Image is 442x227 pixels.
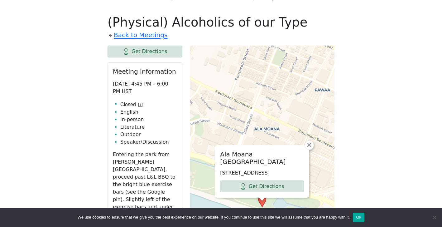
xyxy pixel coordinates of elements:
[114,30,167,41] a: Back to Meetings
[120,101,142,108] button: Closed
[431,214,437,220] span: No
[120,108,177,116] li: English
[353,213,364,222] button: Ok
[108,46,182,57] a: Get Directions
[113,80,177,95] p: [DATE] 4:45 PM – 6:00 PM HST
[220,169,304,177] p: [STREET_ADDRESS]
[220,151,304,165] h2: Ala Moana [GEOGRAPHIC_DATA]
[120,131,177,138] li: Outdoor
[120,123,177,131] li: Literature
[108,15,334,30] h1: (Physical) Alcoholics of our Type
[120,138,177,146] li: Speaker/Discussion
[78,214,350,220] span: We use cookies to ensure that we give you the best experience on our website. If you continue to ...
[120,116,177,123] li: In-person
[120,101,136,108] span: Closed
[305,141,314,150] a: Close popup
[220,180,304,192] a: Get Directions
[113,68,177,75] h2: Meeting Information
[306,141,312,149] span: ×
